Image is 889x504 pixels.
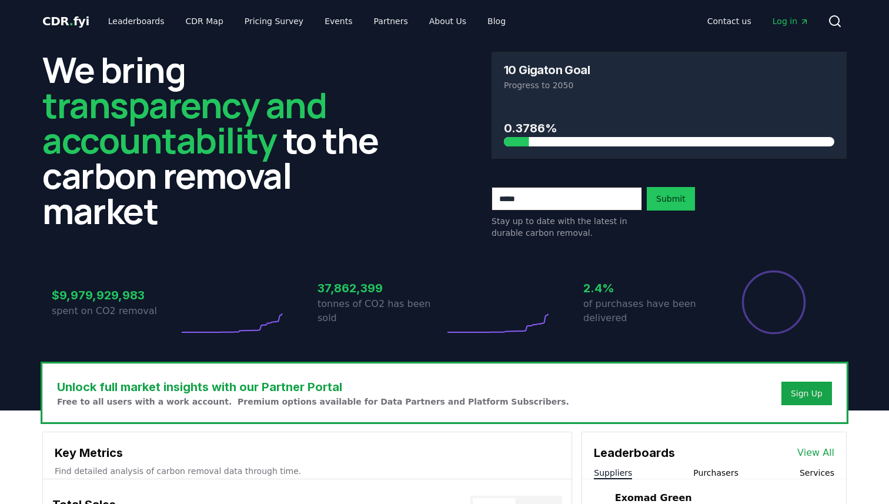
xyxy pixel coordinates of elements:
[42,13,89,29] a: CDR.fyi
[504,119,834,137] h3: 0.3786%
[741,269,807,335] div: Percentage of sales delivered
[647,187,695,211] button: Submit
[797,446,834,460] a: View All
[693,467,738,479] button: Purchasers
[69,14,73,28] span: .
[99,11,515,32] nav: Main
[504,64,590,76] h3: 10 Gigaton Goal
[763,11,818,32] a: Log in
[583,279,710,297] h3: 2.4%
[317,279,444,297] h3: 37,862,399
[583,297,710,325] p: of purchases have been delivered
[773,15,809,27] span: Log in
[99,11,174,32] a: Leaderboards
[781,382,832,405] button: Sign Up
[698,11,761,32] a: Contact us
[235,11,313,32] a: Pricing Survey
[176,11,233,32] a: CDR Map
[800,467,834,479] button: Services
[315,11,362,32] a: Events
[504,79,834,91] p: Progress to 2050
[55,465,560,477] p: Find detailed analysis of carbon removal data through time.
[594,467,632,479] button: Suppliers
[317,297,444,325] p: tonnes of CO2 has been sold
[365,11,417,32] a: Partners
[52,304,179,318] p: spent on CO2 removal
[52,286,179,304] h3: $9,979,929,983
[492,215,642,239] p: Stay up to date with the latest in durable carbon removal.
[57,378,569,396] h3: Unlock full market insights with our Partner Portal
[55,444,560,462] h3: Key Metrics
[42,52,397,228] h2: We bring to the carbon removal market
[57,396,569,408] p: Free to all users with a work account. Premium options available for Data Partners and Platform S...
[42,81,326,164] span: transparency and accountability
[420,11,476,32] a: About Us
[42,14,89,28] span: CDR fyi
[698,11,818,32] nav: Main
[594,444,675,462] h3: Leaderboards
[791,388,823,399] a: Sign Up
[478,11,515,32] a: Blog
